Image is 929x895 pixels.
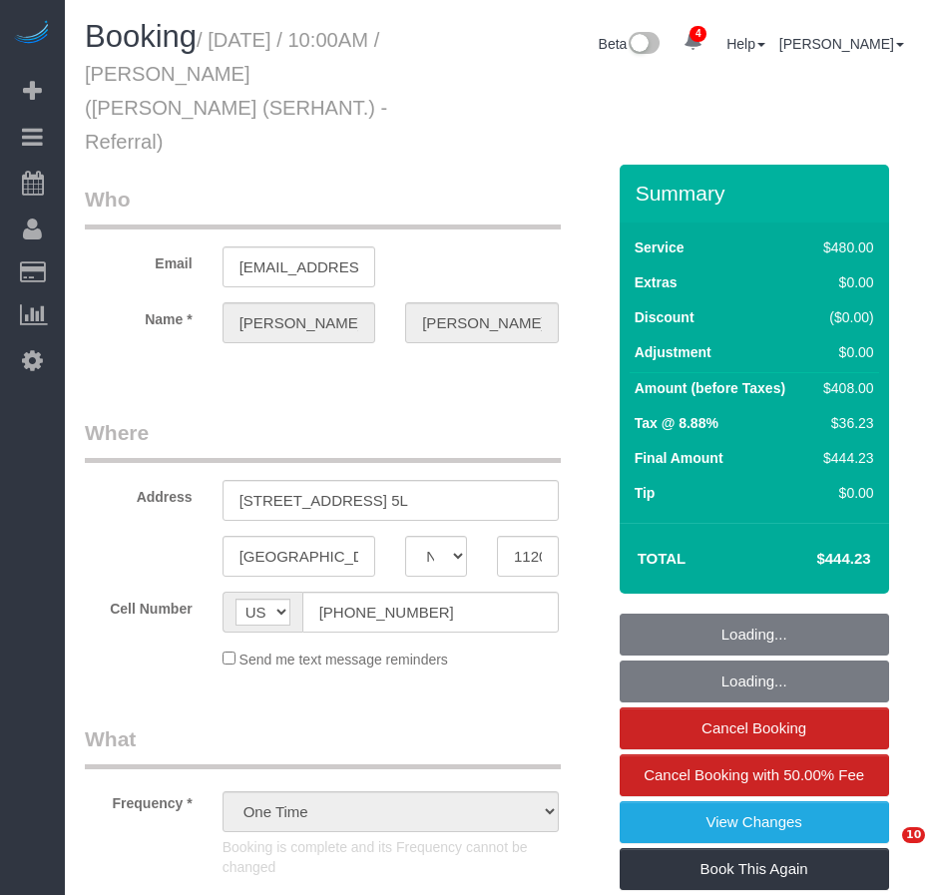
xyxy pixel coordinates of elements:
[815,413,873,433] div: $36.23
[620,848,889,890] a: Book This Again
[635,272,678,292] label: Extras
[636,182,879,205] h3: Summary
[70,592,208,619] label: Cell Number
[815,378,873,398] div: $408.00
[815,448,873,468] div: $444.23
[405,302,559,343] input: Last Name
[302,592,559,633] input: Cell Number
[815,237,873,257] div: $480.00
[861,827,909,875] iframe: Intercom live chat
[85,185,561,229] legend: Who
[223,536,376,577] input: City
[70,480,208,507] label: Address
[635,378,785,398] label: Amount (before Taxes)
[85,19,197,54] span: Booking
[815,307,873,327] div: ($0.00)
[85,29,387,153] small: / [DATE] / 10:00AM / [PERSON_NAME] ([PERSON_NAME] (SERHANT.) - Referral)
[620,754,889,796] a: Cancel Booking with 50.00% Fee
[223,837,559,877] p: Booking is complete and its Frequency cannot be changed
[70,246,208,273] label: Email
[815,483,873,503] div: $0.00
[635,307,695,327] label: Discount
[12,20,52,48] img: Automaid Logo
[223,246,376,287] input: Email
[627,32,660,58] img: New interface
[726,36,765,52] a: Help
[756,551,870,568] h4: $444.23
[70,302,208,329] label: Name *
[85,724,561,769] legend: What
[620,801,889,843] a: View Changes
[599,36,661,52] a: Beta
[644,766,864,783] span: Cancel Booking with 50.00% Fee
[620,707,889,749] a: Cancel Booking
[70,786,208,813] label: Frequency *
[635,237,685,257] label: Service
[223,302,376,343] input: First Name
[497,536,559,577] input: Zip Code
[638,550,687,567] strong: Total
[635,448,723,468] label: Final Amount
[635,413,718,433] label: Tax @ 8.88%
[239,652,448,668] span: Send me text message reminders
[902,827,925,843] span: 10
[635,483,656,503] label: Tip
[690,26,706,42] span: 4
[815,342,873,362] div: $0.00
[85,418,561,463] legend: Where
[635,342,711,362] label: Adjustment
[815,272,873,292] div: $0.00
[674,20,712,64] a: 4
[779,36,904,52] a: [PERSON_NAME]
